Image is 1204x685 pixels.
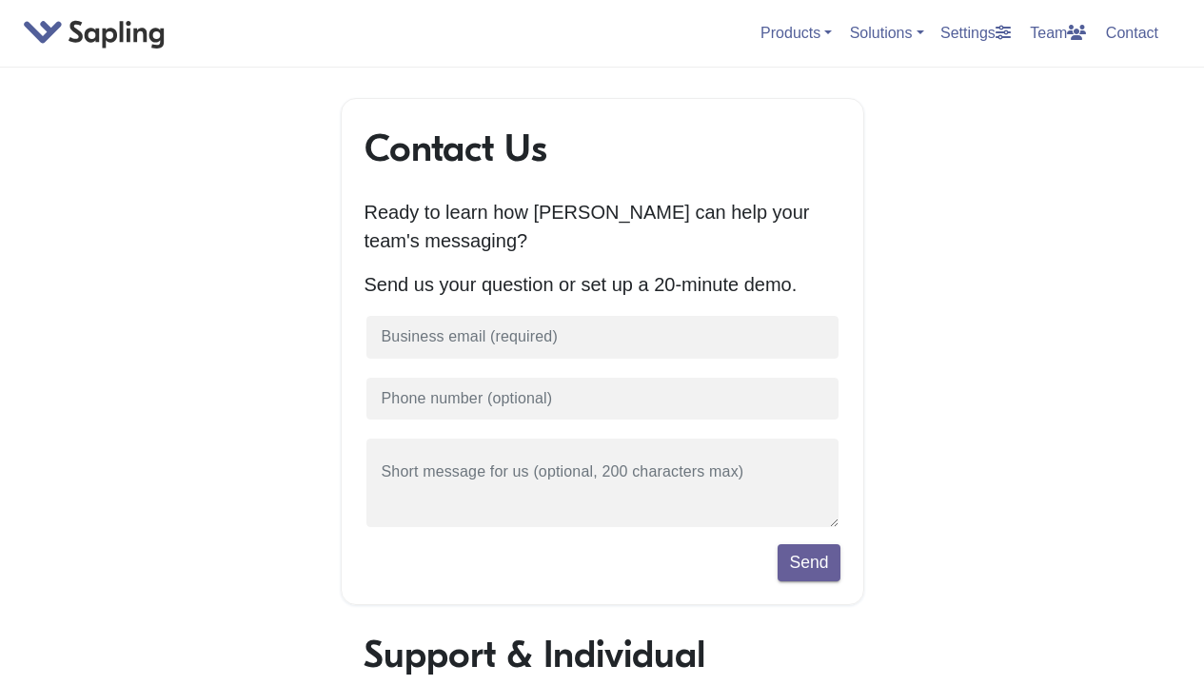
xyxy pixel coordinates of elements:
[850,25,924,41] a: Solutions
[365,198,840,255] p: Ready to learn how [PERSON_NAME] can help your team's messaging?
[365,126,840,171] h1: Contact Us
[760,25,832,41] a: Products
[1098,17,1166,49] a: Contact
[365,270,840,299] p: Send us your question or set up a 20-minute demo.
[365,314,840,361] input: Business email (required)
[778,544,839,580] button: Send
[1022,17,1094,49] a: Team
[933,17,1018,49] a: Settings
[365,376,840,422] input: Phone number (optional)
